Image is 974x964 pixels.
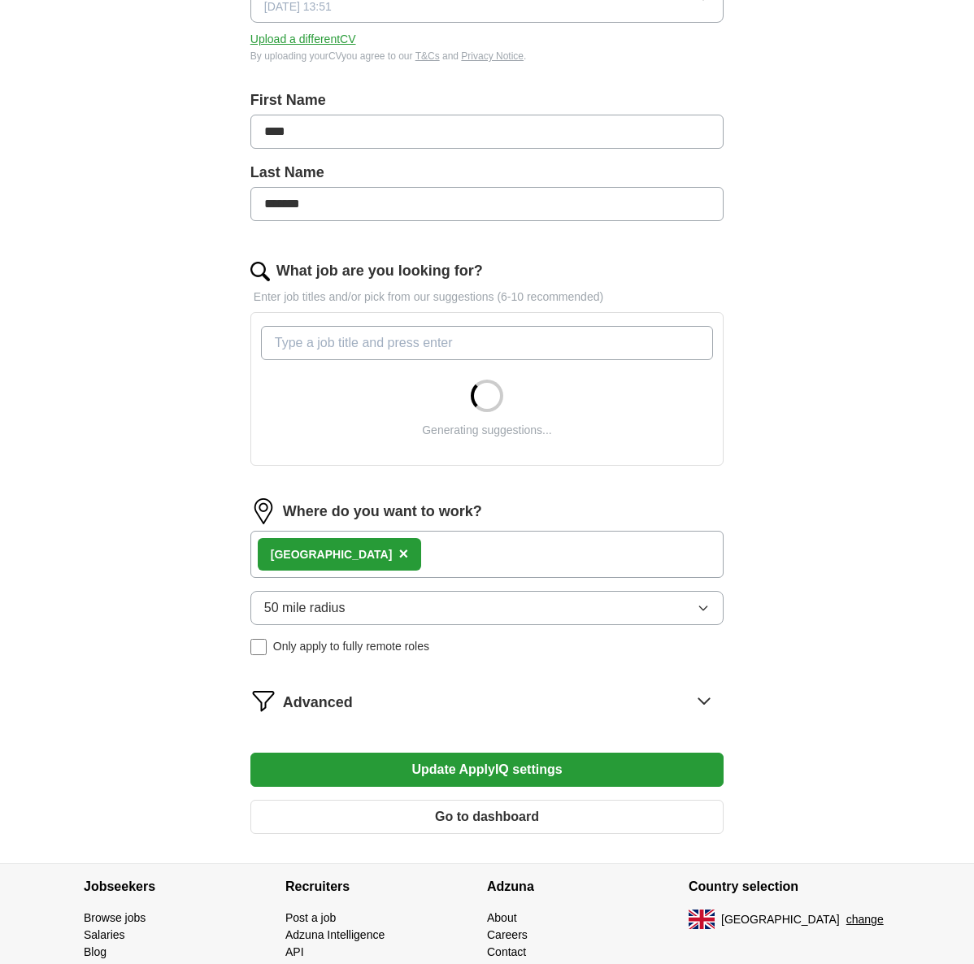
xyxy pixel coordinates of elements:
[250,289,724,306] p: Enter job titles and/or pick from our suggestions (6-10 recommended)
[250,753,724,787] button: Update ApplyIQ settings
[461,50,524,62] a: Privacy Notice
[689,910,715,929] img: UK flag
[250,591,724,625] button: 50 mile radius
[84,911,146,924] a: Browse jobs
[285,928,385,941] a: Adzuna Intelligence
[250,262,270,281] img: search.png
[250,688,276,714] img: filter
[250,89,724,111] label: First Name
[264,598,346,618] span: 50 mile radius
[398,545,408,562] span: ×
[487,945,526,958] a: Contact
[84,928,125,941] a: Salaries
[250,639,267,655] input: Only apply to fully remote roles
[250,49,724,63] div: By uploading your CV you agree to our and .
[250,498,276,524] img: location.png
[273,638,429,655] span: Only apply to fully remote roles
[250,162,724,184] label: Last Name
[487,928,528,941] a: Careers
[84,945,107,958] a: Blog
[415,50,440,62] a: T&Cs
[283,501,482,523] label: Where do you want to work?
[271,546,393,563] div: [GEOGRAPHIC_DATA]
[689,864,890,910] h4: Country selection
[721,911,840,928] span: [GEOGRAPHIC_DATA]
[283,692,353,714] span: Advanced
[285,945,304,958] a: API
[250,800,724,834] button: Go to dashboard
[422,422,552,439] div: Generating suggestions...
[846,911,884,928] button: change
[285,911,336,924] a: Post a job
[487,911,517,924] a: About
[250,31,356,48] button: Upload a differentCV
[276,260,483,282] label: What job are you looking for?
[261,326,713,360] input: Type a job title and press enter
[398,542,408,567] button: ×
